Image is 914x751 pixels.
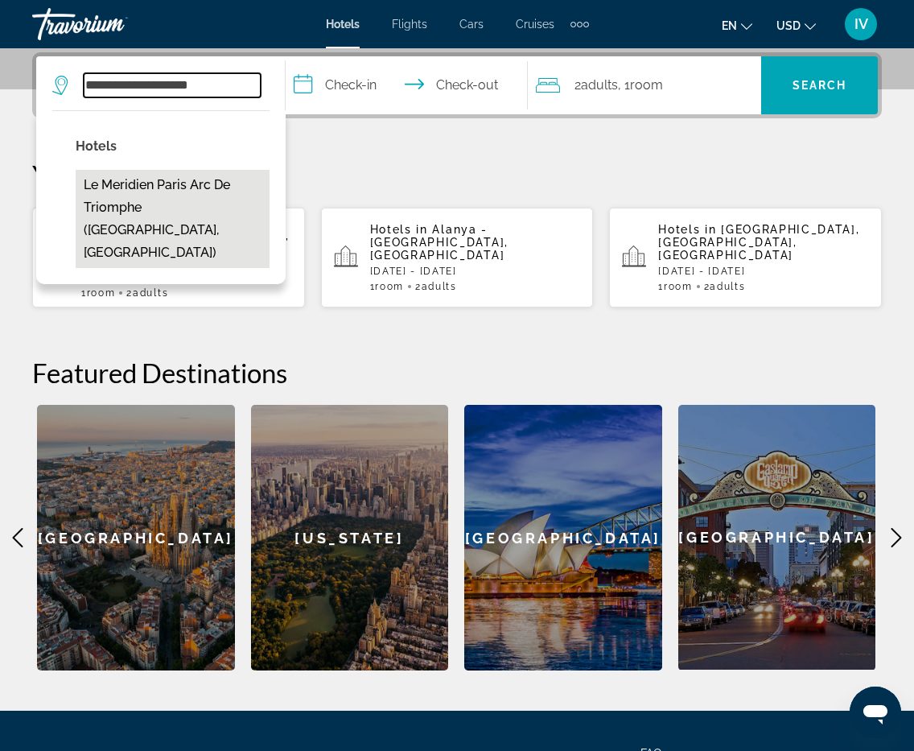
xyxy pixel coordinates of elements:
[286,56,527,114] button: Check in and out dates
[251,405,449,671] a: [US_STATE]
[618,74,663,97] span: , 1
[776,14,816,37] button: Change currency
[321,207,594,308] button: Hotels in Alanya - [GEOGRAPHIC_DATA], [GEOGRAPHIC_DATA][DATE] - [DATE]1Room2Adults
[840,7,882,41] button: User Menu
[32,159,882,191] p: Your Recent Searches
[609,207,882,308] button: Hotels in [GEOGRAPHIC_DATA], [GEOGRAPHIC_DATA], [GEOGRAPHIC_DATA][DATE] - [DATE]1Room2Adults
[37,405,235,671] a: [GEOGRAPHIC_DATA]
[32,207,305,308] button: Le Meridien Paris Arc De Triomphe ([GEOGRAPHIC_DATA], [GEOGRAPHIC_DATA]) and Nearby Hotels[DATE] ...
[81,287,115,299] span: 1
[370,223,508,262] span: Alanya - [GEOGRAPHIC_DATA], [GEOGRAPHIC_DATA]
[722,14,752,37] button: Change language
[704,281,746,292] span: 2
[370,266,581,277] p: [DATE] - [DATE]
[658,223,859,262] span: [GEOGRAPHIC_DATA], [GEOGRAPHIC_DATA], [GEOGRAPHIC_DATA]
[133,287,168,299] span: Adults
[850,687,901,738] iframe: Кнопка запуска окна обмена сообщениями
[36,56,878,114] div: Search widget
[32,3,193,45] a: Travorium
[658,223,716,236] span: Hotels in
[776,19,801,32] span: USD
[710,281,745,292] span: Adults
[528,56,761,114] button: Travelers: 2 adults, 0 children
[422,281,457,292] span: Adults
[87,287,116,299] span: Room
[32,357,882,389] h2: Featured Destinations
[459,18,484,31] a: Cars
[658,266,869,277] p: [DATE] - [DATE]
[392,18,427,31] a: Flights
[574,74,618,97] span: 2
[516,18,554,31] a: Cruises
[370,281,404,292] span: 1
[326,18,360,31] a: Hotels
[658,281,692,292] span: 1
[630,77,663,93] span: Room
[761,56,878,114] button: Search
[678,405,876,670] div: [GEOGRAPHIC_DATA]
[854,16,868,32] span: IV
[126,287,168,299] span: 2
[76,170,270,268] button: Le Meridien Paris Arc De Triomphe ([GEOGRAPHIC_DATA], [GEOGRAPHIC_DATA])
[464,405,662,671] a: [GEOGRAPHIC_DATA]
[570,11,589,37] button: Extra navigation items
[793,79,847,92] span: Search
[678,405,876,671] a: [GEOGRAPHIC_DATA]
[415,281,457,292] span: 2
[664,281,693,292] span: Room
[76,135,270,158] p: Hotels
[722,19,737,32] span: en
[370,223,428,236] span: Hotels in
[581,77,618,93] span: Adults
[375,281,404,292] span: Room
